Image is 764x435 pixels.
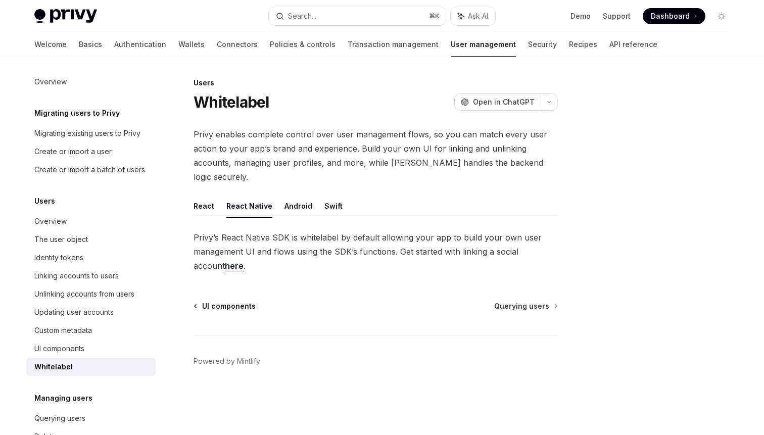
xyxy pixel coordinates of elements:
div: Querying users [34,412,85,424]
a: Basics [79,32,102,57]
span: Open in ChatGPT [473,97,535,107]
a: Security [528,32,557,57]
div: The user object [34,233,88,246]
a: Linking accounts to users [26,267,156,285]
a: Overview [26,212,156,230]
a: Policies & controls [270,32,336,57]
div: Migrating existing users to Privy [34,127,140,139]
a: Migrating existing users to Privy [26,124,156,142]
h5: Managing users [34,392,92,404]
div: Identity tokens [34,252,83,264]
a: Recipes [569,32,597,57]
a: Dashboard [643,8,705,24]
a: Querying users [494,301,557,311]
div: UI components [34,343,84,355]
a: here [225,261,244,271]
a: Overview [26,73,156,91]
a: UI components [195,301,256,311]
a: Custom metadata [26,321,156,340]
button: Swift [324,194,343,218]
button: Toggle dark mode [713,8,730,24]
a: Wallets [178,32,205,57]
button: Open in ChatGPT [454,93,541,111]
div: Unlinking accounts from users [34,288,134,300]
span: UI components [202,301,256,311]
h5: Migrating users to Privy [34,107,120,119]
a: Welcome [34,32,67,57]
a: Unlinking accounts from users [26,285,156,303]
a: The user object [26,230,156,249]
div: Create or import a user [34,146,112,158]
button: Ask AI [451,7,495,25]
span: Dashboard [651,11,690,21]
h5: Users [34,195,55,207]
a: Identity tokens [26,249,156,267]
a: Connectors [217,32,258,57]
a: User management [451,32,516,57]
div: Custom metadata [34,324,92,336]
h1: Whitelabel [194,93,269,111]
button: Android [284,194,312,218]
a: Authentication [114,32,166,57]
a: Querying users [26,409,156,427]
a: API reference [609,32,657,57]
div: Overview [34,76,67,88]
span: ⌘ K [429,12,440,20]
a: UI components [26,340,156,358]
a: Whitelabel [26,358,156,376]
a: Demo [570,11,591,21]
button: React Native [226,194,272,218]
button: React [194,194,214,218]
a: Updating user accounts [26,303,156,321]
span: Ask AI [468,11,488,21]
div: Updating user accounts [34,306,114,318]
img: light logo [34,9,97,23]
a: Create or import a user [26,142,156,161]
span: Privy enables complete control over user management flows, so you can match every user action to ... [194,127,558,184]
div: Whitelabel [34,361,73,373]
button: Search...⌘K [269,7,446,25]
div: Overview [34,215,67,227]
div: Users [194,78,558,88]
a: Create or import a batch of users [26,161,156,179]
span: Privy’s React Native SDK is whitelabel by default allowing your app to build your own user manage... [194,230,558,273]
span: Querying users [494,301,549,311]
a: Support [603,11,631,21]
div: Linking accounts to users [34,270,119,282]
a: Transaction management [348,32,439,57]
div: Search... [288,10,316,22]
div: Create or import a batch of users [34,164,145,176]
a: Powered by Mintlify [194,356,260,366]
